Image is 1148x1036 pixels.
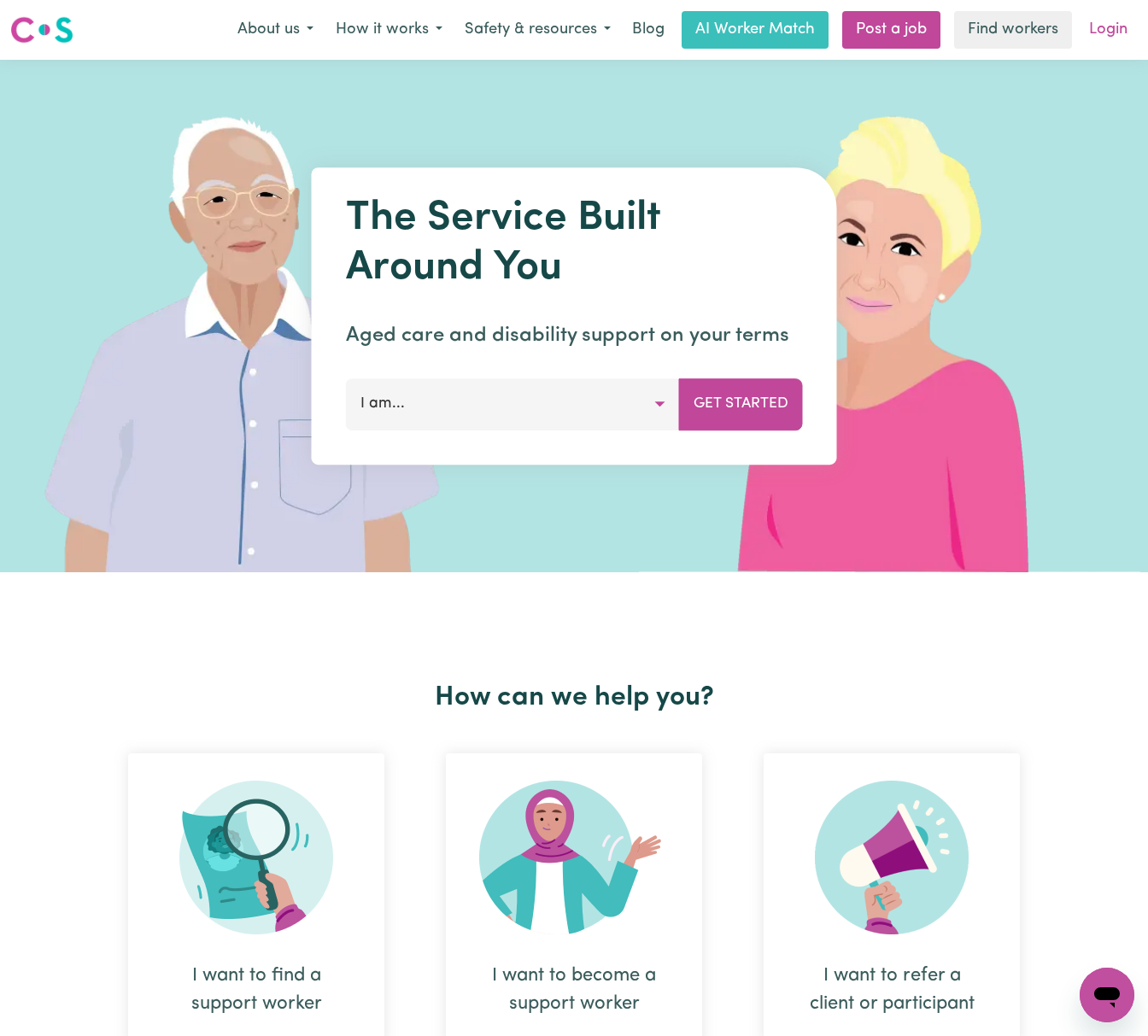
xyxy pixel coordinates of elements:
button: I am... [346,378,680,430]
img: Search [179,781,333,934]
button: About us [226,12,325,48]
a: AI Worker Match [682,11,829,49]
button: Safety & resources [454,12,622,48]
div: I want to become a support worker [487,962,661,1018]
h2: How can we help you? [97,682,1051,714]
img: Become Worker [479,781,669,934]
div: I want to find a support worker [169,962,343,1018]
iframe: Button to launch messaging window [1080,968,1134,1022]
button: Get Started [679,378,803,430]
a: Blog [622,11,675,49]
a: Post a job [842,11,940,49]
img: Careseekers logo [10,15,73,45]
img: Refer [815,781,969,934]
a: Login [1079,11,1138,49]
a: Careseekers logo [10,10,73,50]
a: Find workers [954,11,1072,49]
button: How it works [325,12,454,48]
div: I want to refer a client or participant [805,962,979,1018]
h1: The Service Built Around You [346,195,803,293]
p: Aged care and disability support on your terms [346,320,803,351]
